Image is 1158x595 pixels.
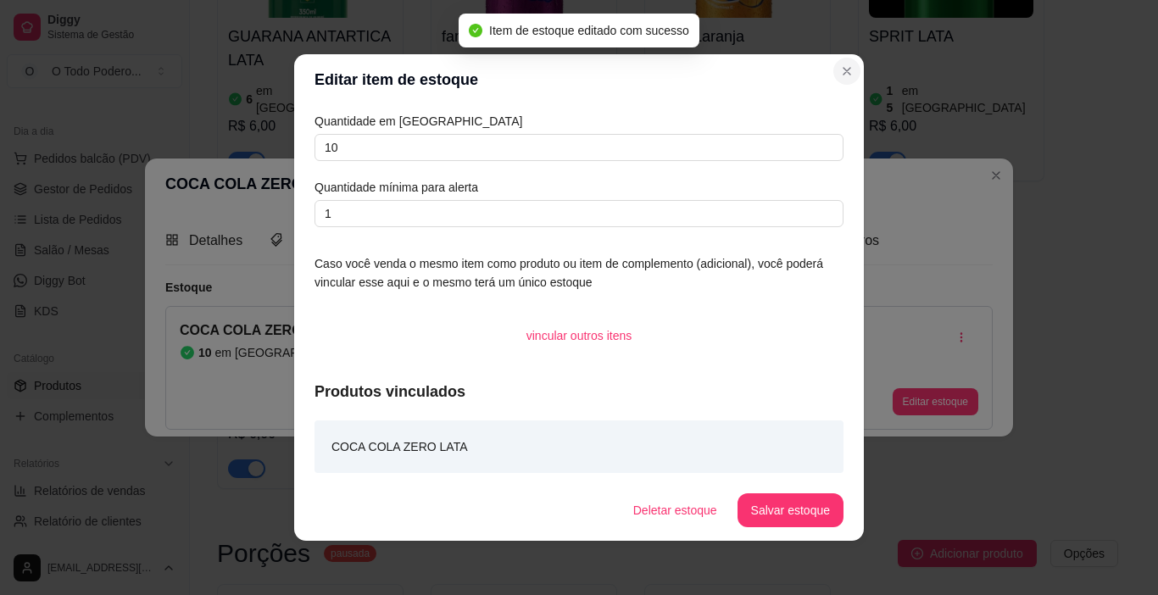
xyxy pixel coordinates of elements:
[315,254,843,292] article: Caso você venda o mesmo item como produto ou item de complemento (adicional), você poderá vincula...
[315,178,843,197] article: Quantidade mínima para alerta
[833,58,860,85] button: Close
[294,54,864,105] header: Editar item de estoque
[513,319,646,353] button: vincular outros itens
[489,24,689,37] span: Item de estoque editado com sucesso
[620,493,731,527] button: Deletar estoque
[331,437,468,456] article: COCA COLA ZERO LATA
[738,493,843,527] button: Salvar estoque
[469,24,482,37] span: check-circle
[315,380,843,403] article: Produtos vinculados
[315,112,843,131] article: Quantidade em [GEOGRAPHIC_DATA]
